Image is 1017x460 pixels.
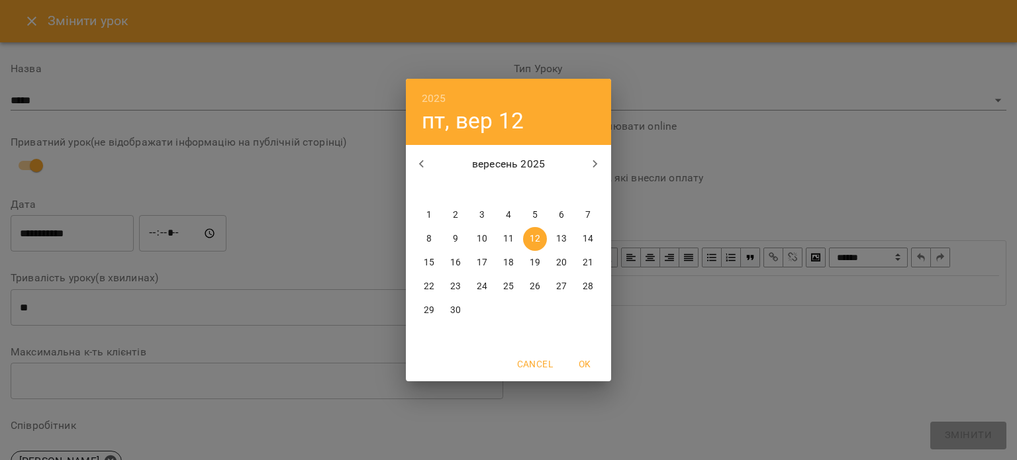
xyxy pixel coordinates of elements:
button: 10 [470,227,494,251]
p: 11 [503,232,514,246]
p: 16 [450,256,461,269]
button: 18 [497,251,520,275]
p: 29 [424,304,434,317]
p: 6 [559,208,564,222]
p: 17 [477,256,487,269]
p: 4 [506,208,511,222]
button: 2025 [422,89,446,108]
p: 8 [426,232,432,246]
button: 13 [550,227,573,251]
button: 14 [576,227,600,251]
button: 29 [417,299,441,322]
button: 1 [417,203,441,227]
button: 16 [444,251,467,275]
button: 9 [444,227,467,251]
p: 12 [530,232,540,246]
button: 27 [550,275,573,299]
button: 26 [523,275,547,299]
p: 21 [583,256,593,269]
p: 10 [477,232,487,246]
p: 15 [424,256,434,269]
button: 22 [417,275,441,299]
p: 5 [532,208,538,222]
p: 26 [530,280,540,293]
p: 13 [556,232,567,246]
span: ср [470,183,494,197]
p: 28 [583,280,593,293]
p: 14 [583,232,593,246]
p: 7 [585,208,591,222]
p: 2 [453,208,458,222]
button: 2 [444,203,467,227]
button: 11 [497,227,520,251]
button: 28 [576,275,600,299]
button: 24 [470,275,494,299]
p: 9 [453,232,458,246]
p: 27 [556,280,567,293]
button: 20 [550,251,573,275]
button: 17 [470,251,494,275]
span: вт [444,183,467,197]
span: пн [417,183,441,197]
button: OK [563,352,606,376]
span: OK [569,356,601,372]
button: 4 [497,203,520,227]
span: нд [576,183,600,197]
p: 20 [556,256,567,269]
span: сб [550,183,573,197]
p: 18 [503,256,514,269]
p: 25 [503,280,514,293]
button: 3 [470,203,494,227]
p: 23 [450,280,461,293]
p: вересень 2025 [438,156,580,172]
p: 22 [424,280,434,293]
button: пт, вер 12 [422,107,524,134]
button: 21 [576,251,600,275]
button: 25 [497,275,520,299]
p: 24 [477,280,487,293]
p: 19 [530,256,540,269]
button: 19 [523,251,547,275]
span: чт [497,183,520,197]
p: 30 [450,304,461,317]
button: 12 [523,227,547,251]
button: 6 [550,203,573,227]
button: Cancel [512,352,558,376]
p: 1 [426,208,432,222]
button: 7 [576,203,600,227]
button: 8 [417,227,441,251]
p: 3 [479,208,485,222]
button: 5 [523,203,547,227]
button: 15 [417,251,441,275]
span: пт [523,183,547,197]
button: 23 [444,275,467,299]
span: Cancel [517,356,553,372]
button: 30 [444,299,467,322]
